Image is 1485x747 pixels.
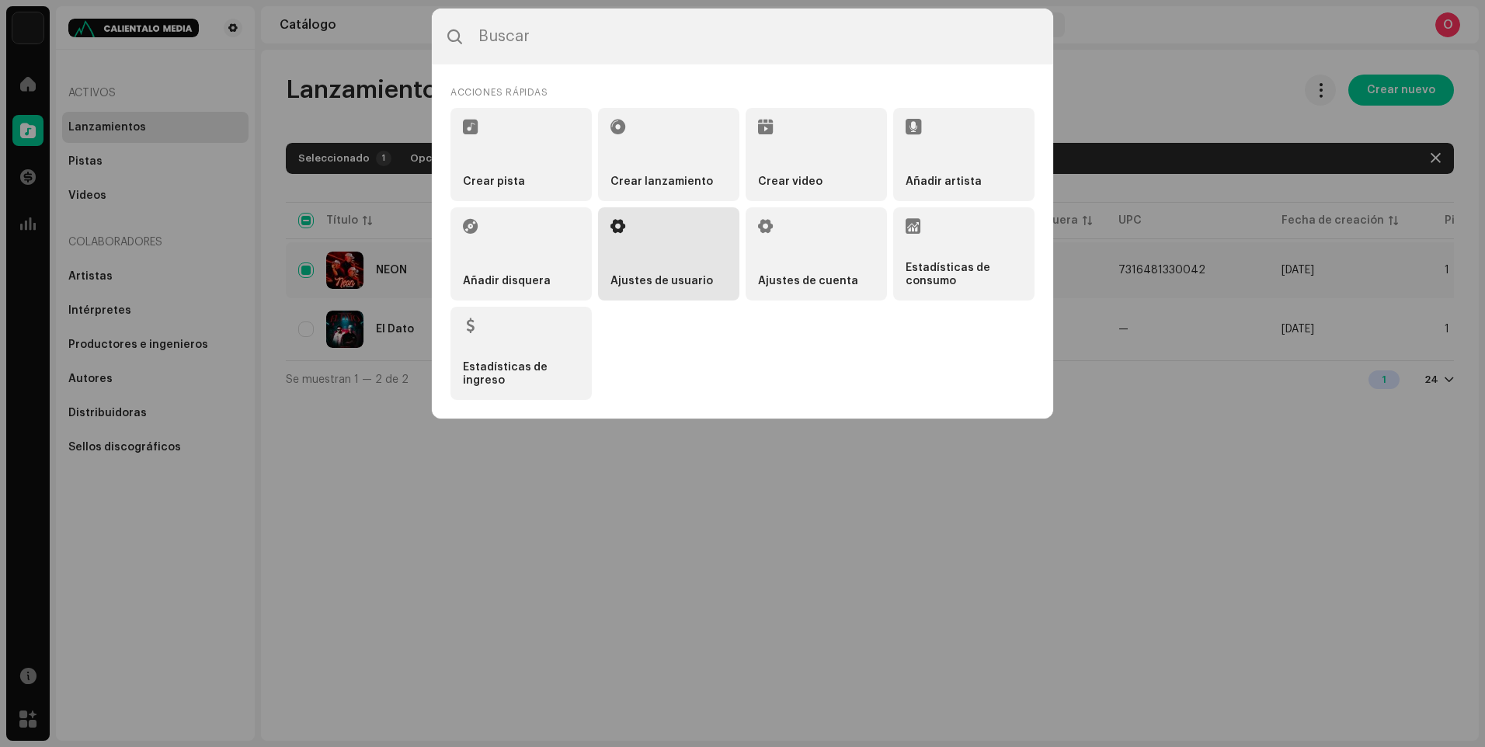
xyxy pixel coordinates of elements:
strong: Estadísticas de consumo [906,262,1022,288]
strong: Crear lanzamiento [610,175,713,189]
strong: Añadir artista [906,175,982,189]
strong: Crear pista [463,175,525,189]
strong: Añadir disquera [463,275,551,288]
strong: Ajustes de usuario [610,275,713,288]
strong: Estadísticas de ingreso [463,361,579,387]
strong: Ajustes de cuenta [758,275,858,288]
input: Buscar [432,9,1053,64]
div: Acciones rápidas [450,83,1035,102]
strong: Crear video [758,175,822,189]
